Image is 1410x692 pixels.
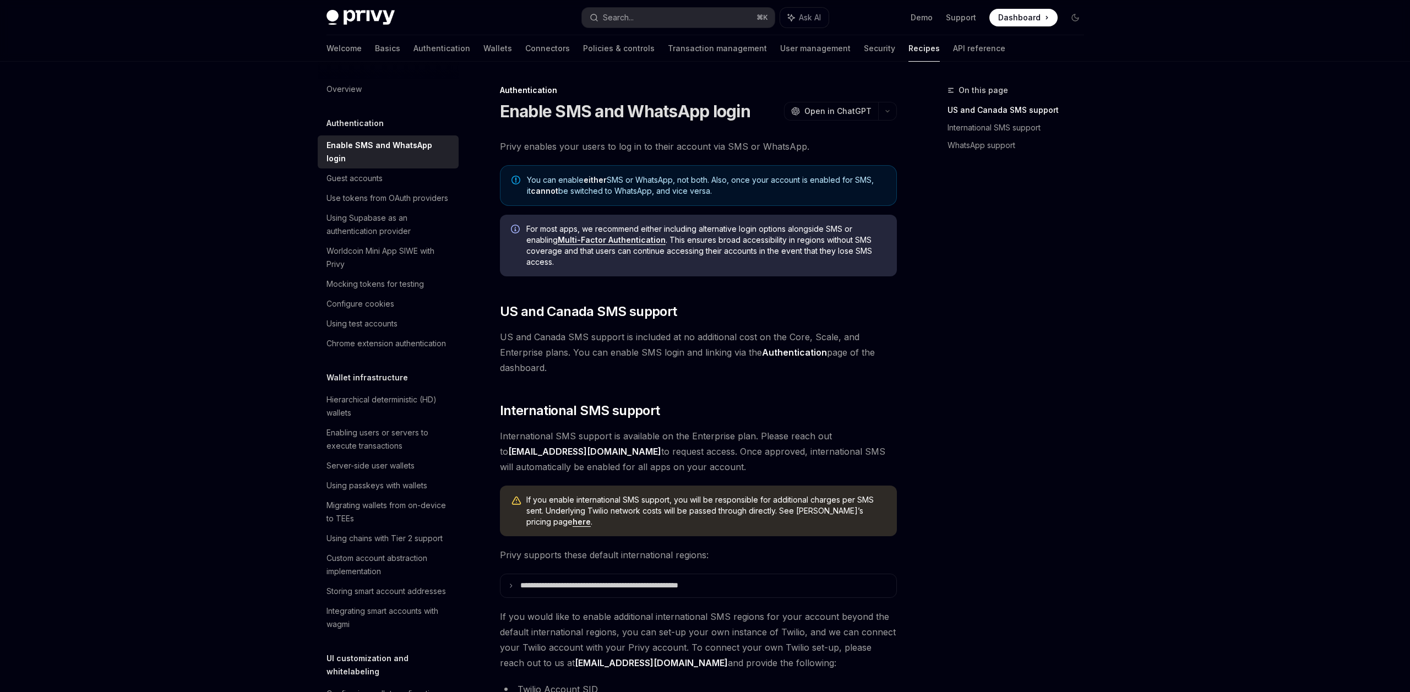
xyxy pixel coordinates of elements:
a: Custom account abstraction implementation [318,548,459,581]
a: Guest accounts [318,168,459,188]
span: US and Canada SMS support [500,303,677,320]
div: Authentication [500,85,897,96]
a: Worldcoin Mini App SIWE with Privy [318,241,459,274]
div: Integrating smart accounts with wagmi [326,604,452,631]
div: Guest accounts [326,172,383,185]
strong: cannot [531,186,558,195]
a: Using passkeys with wallets [318,476,459,495]
div: Configure cookies [326,297,394,310]
a: Integrating smart accounts with wagmi [318,601,459,634]
a: International SMS support [948,119,1093,137]
span: If you would like to enable additional international SMS regions for your account beyond the defa... [500,609,897,671]
div: Search... [603,11,634,24]
svg: Warning [511,495,522,506]
a: Dashboard [989,9,1058,26]
svg: Note [511,176,520,184]
button: Search...⌘K [582,8,775,28]
div: Server-side user wallets [326,459,415,472]
a: Enable SMS and WhatsApp login [318,135,459,168]
div: Enable SMS and WhatsApp login [326,139,452,165]
span: ⌘ K [756,13,768,22]
span: US and Canada SMS support is included at no additional cost on the Core, Scale, and Enterprise pl... [500,329,897,375]
a: Overview [318,79,459,99]
a: Multi-Factor Authentication [558,235,666,245]
h5: Authentication [326,117,384,130]
div: Chrome extension authentication [326,337,446,350]
span: Privy supports these default international regions: [500,547,897,563]
strong: either [584,175,607,184]
a: Using Supabase as an authentication provider [318,208,459,241]
div: Using chains with Tier 2 support [326,532,443,545]
h5: Wallet infrastructure [326,371,408,384]
span: For most apps, we recommend either including alternative login options alongside SMS or enabling ... [526,224,886,268]
a: Wallets [483,35,512,62]
a: Connectors [525,35,570,62]
a: Hierarchical deterministic (HD) wallets [318,390,459,423]
a: Enabling users or servers to execute transactions [318,423,459,456]
a: Transaction management [668,35,767,62]
div: Storing smart account addresses [326,585,446,598]
div: Overview [326,83,362,96]
svg: Info [511,225,522,236]
a: User management [780,35,851,62]
a: Welcome [326,35,362,62]
div: Use tokens from OAuth providers [326,192,448,205]
a: Support [946,12,976,23]
a: Using chains with Tier 2 support [318,528,459,548]
div: Custom account abstraction implementation [326,552,452,578]
button: Open in ChatGPT [784,102,878,121]
div: Migrating wallets from on-device to TEEs [326,499,452,525]
a: Policies & controls [583,35,655,62]
span: Dashboard [998,12,1041,23]
a: Mocking tokens for testing [318,274,459,294]
a: Using test accounts [318,314,459,334]
div: Hierarchical deterministic (HD) wallets [326,393,452,419]
a: Demo [911,12,933,23]
a: Server-side user wallets [318,456,459,476]
div: Using passkeys with wallets [326,479,427,492]
a: Basics [375,35,400,62]
a: here [573,517,591,527]
a: Security [864,35,895,62]
a: WhatsApp support [948,137,1093,154]
a: Storing smart account addresses [318,581,459,601]
a: [EMAIL_ADDRESS][DOMAIN_NAME] [575,657,728,669]
div: Using Supabase as an authentication provider [326,211,452,238]
span: Ask AI [799,12,821,23]
a: Migrating wallets from on-device to TEEs [318,495,459,528]
span: Open in ChatGPT [804,106,872,117]
div: Worldcoin Mini App SIWE with Privy [326,244,452,271]
a: Configure cookies [318,294,459,314]
div: Enabling users or servers to execute transactions [326,426,452,453]
strong: Authentication [762,347,827,358]
a: Use tokens from OAuth providers [318,188,459,208]
h5: UI customization and whitelabeling [326,652,459,678]
span: On this page [959,84,1008,97]
span: International SMS support [500,402,660,419]
img: dark logo [326,10,395,25]
button: Ask AI [780,8,829,28]
a: API reference [953,35,1005,62]
span: International SMS support is available on the Enterprise plan. Please reach out to to request acc... [500,428,897,475]
h1: Enable SMS and WhatsApp login [500,101,750,121]
a: US and Canada SMS support [948,101,1093,119]
a: [EMAIL_ADDRESS][DOMAIN_NAME] [508,446,661,457]
div: Mocking tokens for testing [326,277,424,291]
div: Using test accounts [326,317,398,330]
a: Recipes [908,35,940,62]
a: Chrome extension authentication [318,334,459,353]
span: You can enable SMS or WhatsApp, not both. Also, once your account is enabled for SMS, it be switc... [527,175,885,197]
span: If you enable international SMS support, you will be responsible for additional charges per SMS s... [526,494,886,527]
button: Toggle dark mode [1066,9,1084,26]
span: Privy enables your users to log in to their account via SMS or WhatsApp. [500,139,897,154]
a: Authentication [413,35,470,62]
